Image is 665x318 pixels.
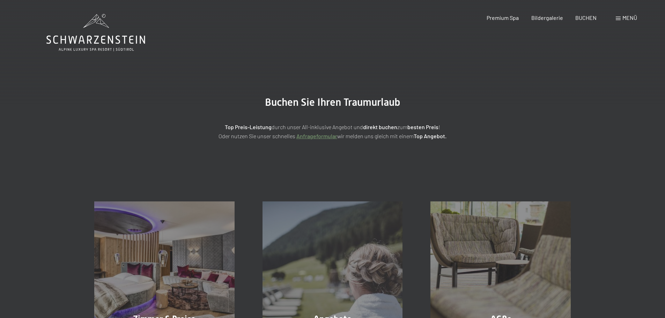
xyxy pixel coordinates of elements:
[363,124,397,130] strong: direkt buchen
[225,124,272,130] strong: Top Preis-Leistung
[531,14,563,21] a: Bildergalerie
[487,14,519,21] a: Premium Spa
[575,14,597,21] a: BUCHEN
[622,14,637,21] span: Menü
[414,133,446,139] strong: Top Angebot.
[407,124,438,130] strong: besten Preis
[265,96,400,108] span: Buchen Sie Ihren Traumurlaub
[296,133,337,139] a: Anfrageformular
[158,123,507,140] p: durch unser All-inklusive Angebot und zum ! Oder nutzen Sie unser schnelles wir melden uns gleich...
